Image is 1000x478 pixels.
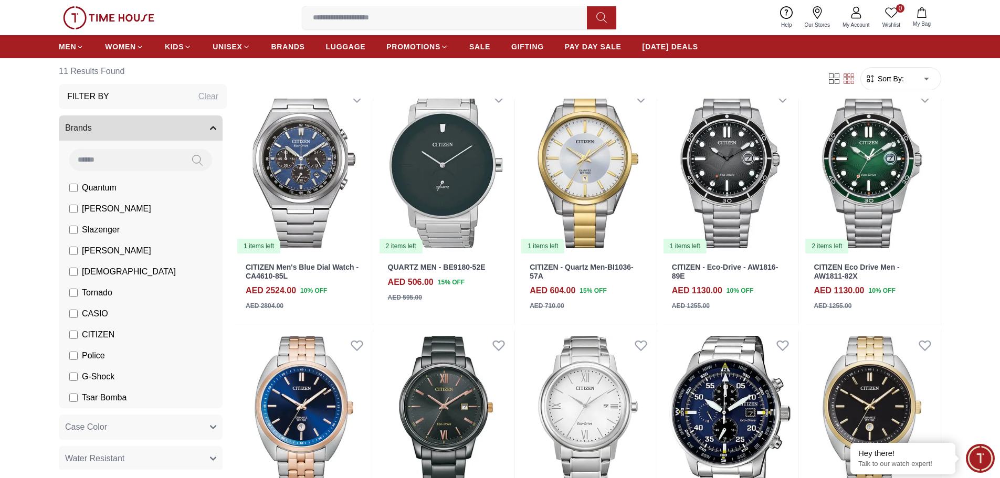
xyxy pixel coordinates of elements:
a: MEN [59,37,84,56]
span: PAY DAY SALE [565,41,622,52]
span: 10 % OFF [727,286,753,295]
div: AED 710.00 [530,301,564,311]
input: [DEMOGRAPHIC_DATA] [69,268,78,276]
a: CITIZEN Eco Drive Men - AW1811-82X2 items left [803,81,941,254]
span: Tornado [82,286,112,299]
div: Clear [198,90,218,103]
input: CITIZEN [69,331,78,339]
h4: AED 2524.00 [246,284,296,297]
input: Quantum [69,184,78,192]
a: CITIZEN - Eco-Drive - AW1816-89E1 items left [661,81,799,254]
input: Tsar Bomba [69,394,78,402]
input: Slazenger [69,226,78,234]
span: Our Stores [801,21,834,29]
span: Slazenger [82,224,120,236]
a: [DATE] DEALS [643,37,698,56]
span: 15 % OFF [438,278,465,287]
div: 2 items left [805,239,848,253]
img: CITIZEN - Eco-Drive - AW1816-89E [661,81,799,254]
span: Quantum [82,182,117,194]
span: CITIZEN [82,328,114,341]
a: CITIZEN Men's Blue Dial Watch - CA4610-85L [246,263,359,280]
p: Talk to our watch expert! [858,460,948,469]
a: CITIZEN - Eco-Drive - AW1816-89E [672,263,778,280]
span: 10 % OFF [868,286,895,295]
div: AED 1255.00 [672,301,710,311]
a: CITIZEN - Quartz Men-BI1036-57A1 items left [519,81,657,254]
a: Help [775,4,798,31]
button: Water Resistant [59,446,223,471]
a: PAY DAY SALE [565,37,622,56]
span: Tsar Bomba [82,391,127,404]
button: Case Color [59,415,223,440]
input: G-Shock [69,373,78,381]
span: Police [82,349,105,362]
img: ... [63,6,154,29]
span: LUGGAGE [326,41,366,52]
div: AED 595.00 [388,293,422,302]
a: CITIZEN - Quartz Men-BI1036-57A [530,263,634,280]
h4: AED 506.00 [388,276,434,289]
span: Help [777,21,796,29]
button: My Bag [907,5,937,30]
a: 0Wishlist [876,4,907,31]
span: Brands [65,122,92,134]
h4: AED 604.00 [530,284,575,297]
span: CASIO [82,307,108,320]
span: KIDS [165,41,184,52]
span: UNISEX [213,41,242,52]
img: QUARTZ MEN - BE9180-52E [377,81,515,254]
span: WOMEN [105,41,136,52]
div: AED 2804.00 [246,301,283,311]
div: AED 1255.00 [814,301,851,311]
span: Water Resistant [65,452,124,465]
div: Chat Widget [966,444,995,473]
a: WOMEN [105,37,144,56]
input: [PERSON_NAME] [69,205,78,213]
input: Tornado [69,289,78,297]
h4: AED 1130.00 [814,284,864,297]
button: Sort By: [865,73,904,84]
a: GIFTING [511,37,544,56]
a: SALE [469,37,490,56]
div: 2 items left [380,239,423,253]
h6: 11 Results Found [59,59,227,84]
span: SALE [469,41,490,52]
span: 15 % OFF [580,286,606,295]
span: MEN [59,41,76,52]
a: QUARTZ MEN - BE9180-52E [388,263,486,271]
a: LUGGAGE [326,37,366,56]
a: UNISEX [213,37,250,56]
span: G-Shock [82,370,114,383]
span: PROMOTIONS [386,41,440,52]
span: BRANDS [271,41,305,52]
input: CASIO [69,310,78,318]
span: 10 % OFF [300,286,327,295]
span: Sort By: [876,73,904,84]
div: 1 items left [237,239,280,253]
a: Our Stores [798,4,836,31]
span: 0 [896,4,904,13]
a: CITIZEN Eco Drive Men - AW1811-82X [814,263,899,280]
img: CITIZEN Eco Drive Men - AW1811-82X [803,81,941,254]
span: Wishlist [878,21,904,29]
h4: AED 1130.00 [672,284,722,297]
span: [PERSON_NAME] [82,203,151,215]
a: QUARTZ MEN - BE9180-52E2 items left [377,81,515,254]
span: My Bag [909,20,935,28]
h3: Filter By [67,90,109,103]
input: Police [69,352,78,360]
div: 1 items left [521,239,564,253]
input: [PERSON_NAME] [69,247,78,255]
div: Hey there! [858,448,948,459]
img: CITIZEN - Quartz Men-BI1036-57A [519,81,657,254]
a: CITIZEN Men's Blue Dial Watch - CA4610-85L1 items left [235,81,373,254]
a: KIDS [165,37,192,56]
span: [DEMOGRAPHIC_DATA] [82,265,176,278]
button: Brands [59,115,223,141]
span: Case Color [65,421,107,433]
div: 1 items left [664,239,707,253]
span: My Account [838,21,874,29]
img: CITIZEN Men's Blue Dial Watch - CA4610-85L [235,81,373,254]
span: [PERSON_NAME] [82,245,151,257]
